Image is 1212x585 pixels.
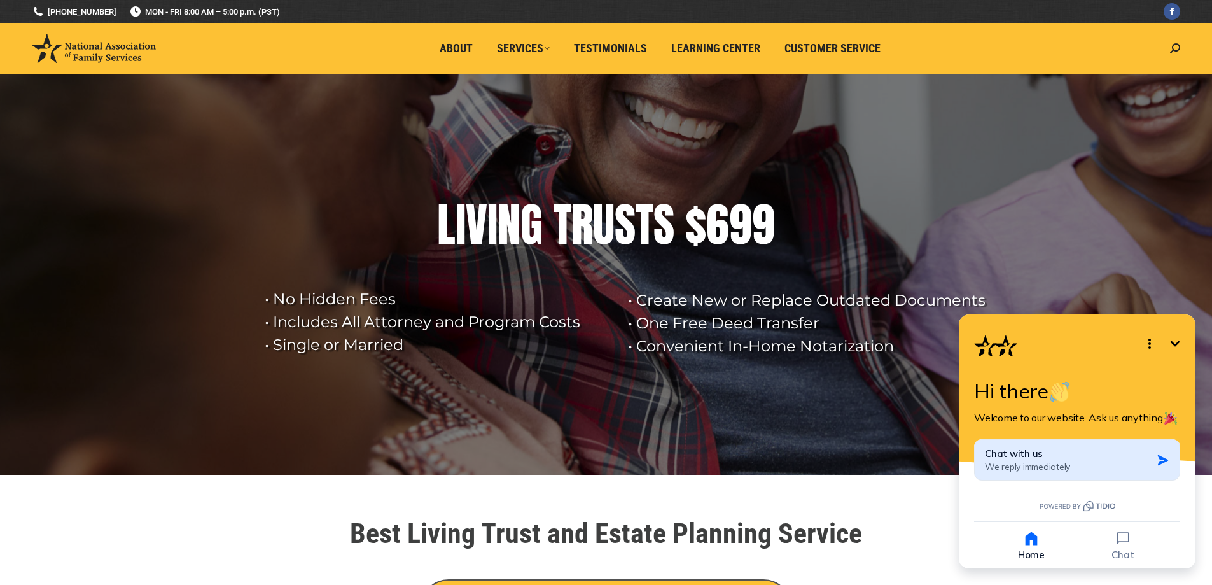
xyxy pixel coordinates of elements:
[129,6,280,18] span: MON - FRI 8:00 AM – 5:00 p.m. (PST)
[784,41,881,55] span: Customer Service
[942,299,1212,585] iframe: Tidio Chat
[615,199,636,250] div: S
[265,288,612,356] rs-layer: • No Hidden Fees • Includes All Attorney and Program Costs • Single or Married
[497,41,550,55] span: Services
[685,199,706,250] div: $
[671,41,760,55] span: Learning Center
[32,34,156,63] img: National Association of Family Services
[776,36,889,60] a: Customer Service
[1164,3,1180,20] a: Facebook page opens in new window
[628,289,997,358] rs-layer: • Create New or Replace Outdated Documents • One Free Deed Transfer • Convenient In-Home Notariza...
[466,199,487,250] div: V
[437,199,456,250] div: L
[487,199,498,250] div: I
[520,199,543,250] div: G
[729,199,752,250] div: 9
[554,199,571,250] div: T
[32,6,116,18] a: [PHONE_NUMBER]
[565,36,656,60] a: Testimonials
[662,36,769,60] a: Learning Center
[498,199,520,250] div: N
[440,41,473,55] span: About
[706,199,729,250] div: 6
[574,41,647,55] span: Testimonials
[593,199,615,250] div: U
[250,519,963,547] h1: Best Living Trust and Estate Planning Service
[456,199,466,250] div: I
[571,199,593,250] div: R
[752,199,775,250] div: 9
[653,199,674,250] div: S
[431,36,482,60] a: About
[636,199,653,250] div: T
